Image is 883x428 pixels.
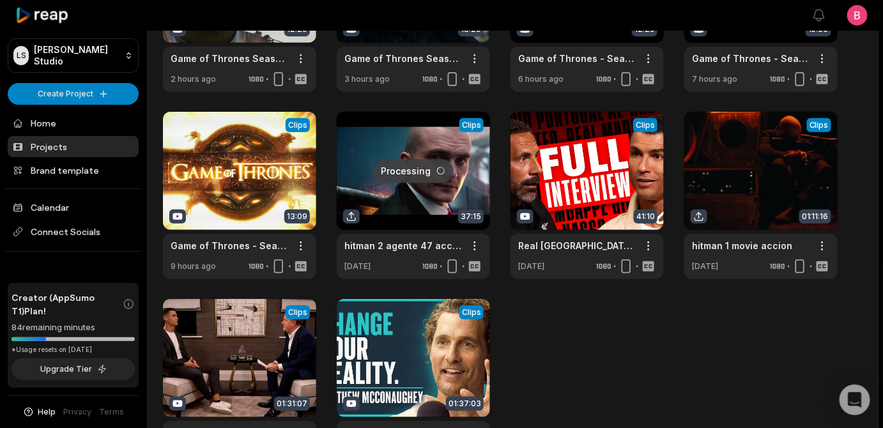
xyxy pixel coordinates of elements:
a: Terms [100,406,125,418]
a: hitman 1 movie accion [692,239,792,252]
a: Game of Thrones - Season 1 Highlights [171,239,288,252]
p: [PERSON_NAME] Studio [34,44,119,67]
a: Privacy [64,406,92,418]
a: Game of Thrones Season 1 All Fights and Battles Scenes [344,52,462,65]
a: Projects [8,136,139,157]
a: Brand template [8,160,139,181]
div: Open Intercom Messenger [840,385,870,415]
a: Game of Thrones - Season 2 - Top 10 Moments [518,52,636,65]
span: Help [38,406,56,418]
span: Creator (AppSumo T1) Plan! [12,291,123,317]
a: Calendar [8,197,139,218]
a: Game of Thrones Season 2 All fights and Battles Scenes [171,52,288,65]
a: hitman 2 agente 47 accion movie [344,239,462,252]
div: 84 remaining minutes [12,321,135,334]
button: Upgrade Tier [12,358,135,380]
div: LS [13,46,29,65]
span: Connect Socials [8,220,139,243]
button: Help [22,406,56,418]
div: *Usage resets on [DATE] [12,345,135,355]
a: Real [GEOGRAPHIC_DATA], [GEOGRAPHIC_DATA] United, Euro 24… I tell everything to [PERSON_NAME] [518,239,636,252]
a: Home [8,112,139,134]
button: Create Project [8,83,139,105]
a: Game of Thrones - Season 1 - Top 10 Moments [692,52,810,65]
